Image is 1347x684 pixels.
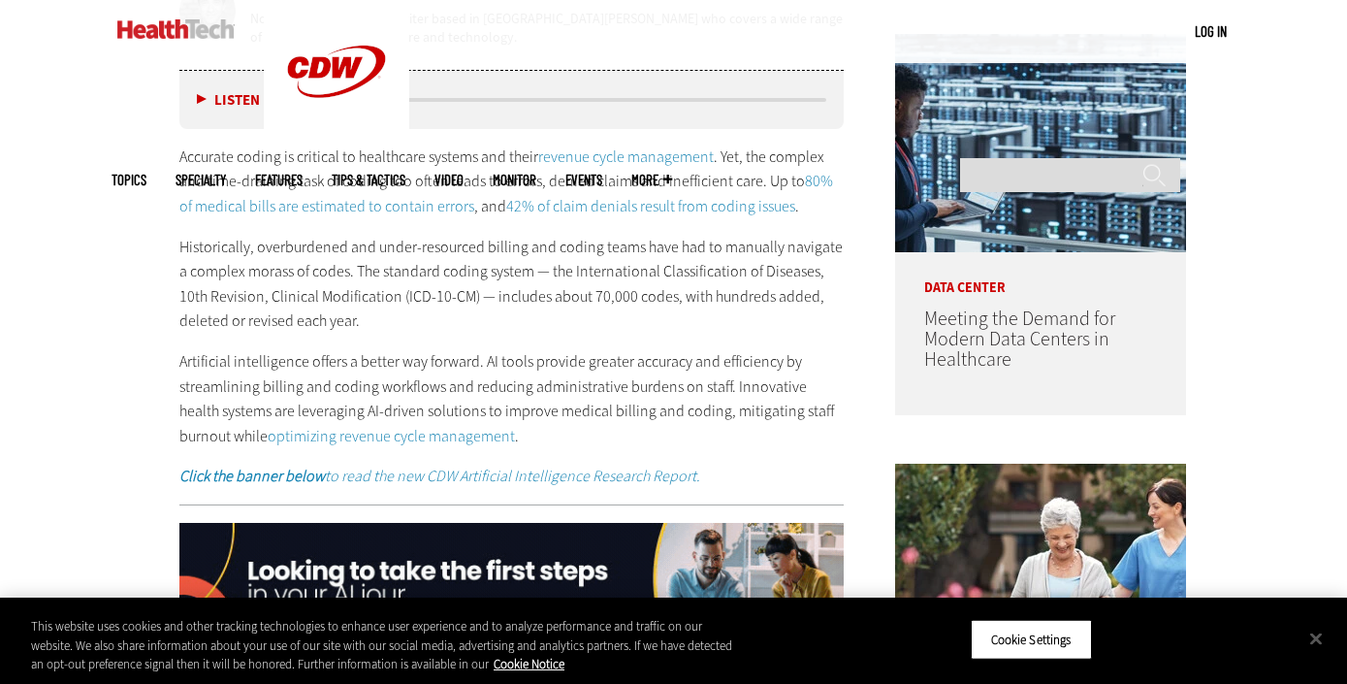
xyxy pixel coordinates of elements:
[31,617,741,674] div: This website uses cookies and other tracking technologies to enhance user experience and to analy...
[1295,617,1337,660] button: Close
[1195,21,1227,42] div: User menu
[179,466,325,486] strong: Click the banner below
[264,128,409,148] a: CDW
[895,252,1186,295] p: Data Center
[268,426,515,446] a: optimizing revenue cycle management
[176,173,226,187] span: Specialty
[179,171,833,216] a: 80% of medical bills are estimated to contain errors
[1195,22,1227,40] a: Log in
[179,523,845,637] img: xs-AI-q225-animated-desktop
[255,173,303,187] a: Features
[493,173,536,187] a: MonITor
[494,656,564,672] a: More information about your privacy
[506,196,795,216] a: 42% of claim denials result from coding issues
[971,619,1092,660] button: Cookie Settings
[112,173,146,187] span: Topics
[117,19,235,39] img: Home
[895,464,1186,682] img: nurse walks with senior woman through a garden
[179,349,845,448] p: Artificial intelligence offers a better way forward. AI tools provide greater accuracy and effici...
[179,235,845,334] p: Historically, overburdened and under-resourced billing and coding teams have had to manually navi...
[565,173,602,187] a: Events
[924,306,1115,373] a: Meeting the Demand for Modern Data Centers in Healthcare
[434,173,464,187] a: Video
[631,173,672,187] span: More
[179,466,700,486] em: to read the new CDW Artificial Intelligence Research Report.
[332,173,405,187] a: Tips & Tactics
[179,466,700,486] a: Click the banner belowto read the new CDW Artificial Intelligence Research Report.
